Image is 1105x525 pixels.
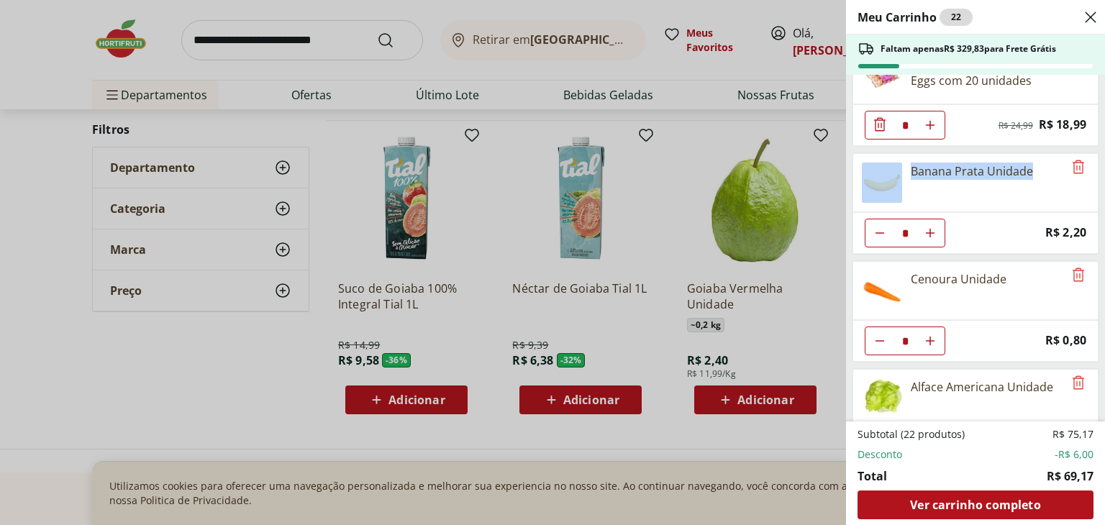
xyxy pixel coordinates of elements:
button: Diminuir Quantidade [865,111,894,140]
img: Banana Prata Unidade [862,163,902,203]
button: Diminuir Quantidade [865,219,894,247]
input: Quantidade Atual [894,327,916,355]
button: Aumentar Quantidade [916,219,945,247]
input: Quantidade Atual [894,111,916,139]
div: Banana Prata Unidade [911,163,1033,180]
span: Faltam apenas R$ 329,83 para Frete Grátis [881,43,1056,55]
span: R$ 75,17 [1052,427,1093,442]
img: Ovos Vermelhos Happy Eggs com 20 unidades [862,55,902,95]
input: Quantidade Atual [894,219,916,247]
a: Ver carrinho completo [858,490,1093,519]
button: Aumentar Quantidade [916,111,945,140]
h2: Meu Carrinho [858,9,973,26]
span: Desconto [858,447,902,462]
button: Aumentar Quantidade [916,327,945,355]
span: R$ 2,20 [1045,223,1086,242]
div: Cenoura Unidade [911,270,1006,288]
span: R$ 18,99 [1039,115,1086,134]
button: Remove [1070,267,1087,284]
div: 22 [940,9,973,26]
button: Diminuir Quantidade [865,327,894,355]
div: Alface Americana Unidade [911,378,1053,396]
button: Remove [1070,375,1087,392]
span: Subtotal (22 produtos) [858,427,965,442]
img: Alface Americana Unidade [862,378,902,419]
span: R$ 69,17 [1047,467,1093,485]
span: R$ 0,80 [1045,331,1086,350]
span: -R$ 6,00 [1055,447,1093,462]
span: R$ 24,99 [999,120,1033,132]
span: Ver carrinho completo [910,499,1040,511]
img: Cenoura Unidade [862,270,902,311]
span: Total [858,467,887,485]
button: Remove [1070,159,1087,176]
